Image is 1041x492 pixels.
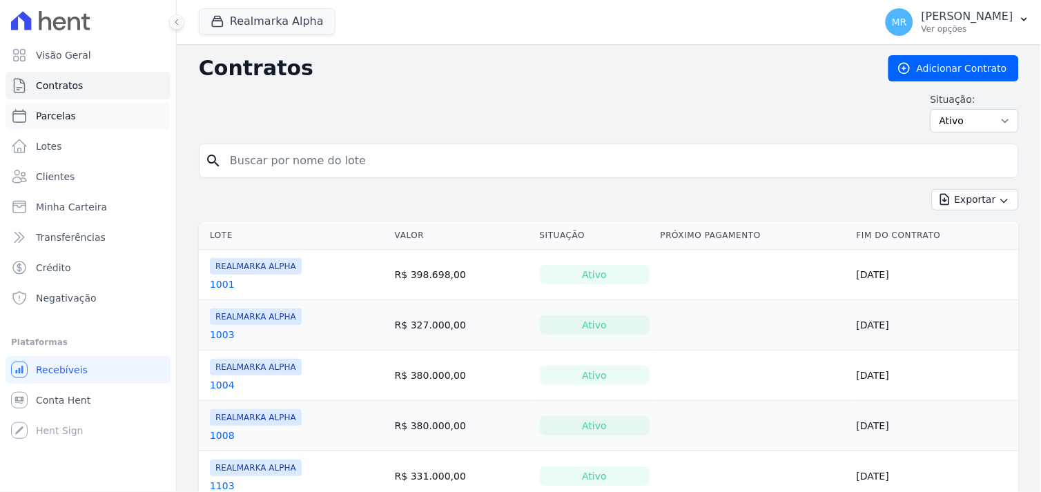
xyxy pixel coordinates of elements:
[540,265,650,284] div: Ativo
[199,56,866,81] h2: Contratos
[540,466,650,486] div: Ativo
[210,328,235,342] a: 1003
[6,284,171,312] a: Negativação
[851,351,1019,401] td: [DATE]
[199,8,335,35] button: Realmarka Alpha
[6,72,171,99] a: Contratos
[389,250,534,300] td: R$ 398.698,00
[6,163,171,190] a: Clientes
[888,55,1019,81] a: Adicionar Contrato
[210,460,302,476] span: REALMARKA ALPHA
[892,17,907,27] span: MR
[210,277,235,291] a: 1001
[36,109,76,123] span: Parcelas
[6,356,171,384] a: Recebíveis
[932,189,1019,210] button: Exportar
[540,315,650,335] div: Ativo
[36,230,106,244] span: Transferências
[922,10,1013,23] p: [PERSON_NAME]
[36,48,91,62] span: Visão Geral
[210,429,235,442] a: 1008
[540,366,650,385] div: Ativo
[6,41,171,69] a: Visão Geral
[6,132,171,160] a: Lotes
[851,250,1019,300] td: [DATE]
[389,351,534,401] td: R$ 380.000,00
[389,401,534,451] td: R$ 380.000,00
[655,222,851,250] th: Próximo Pagamento
[851,222,1019,250] th: Fim do Contrato
[210,308,302,325] span: REALMARKA ALPHA
[36,393,90,407] span: Conta Hent
[210,258,302,275] span: REALMARKA ALPHA
[875,3,1041,41] button: MR [PERSON_NAME] Ver opções
[6,102,171,130] a: Parcelas
[36,200,107,214] span: Minha Carteira
[389,222,534,250] th: Valor
[36,79,83,92] span: Contratos
[11,334,165,351] div: Plataformas
[210,359,302,375] span: REALMARKA ALPHA
[6,193,171,221] a: Minha Carteira
[6,386,171,414] a: Conta Hent
[389,300,534,351] td: R$ 327.000,00
[36,291,97,305] span: Negativação
[6,254,171,282] a: Crédito
[36,261,71,275] span: Crédito
[210,409,302,426] span: REALMARKA ALPHA
[851,401,1019,451] td: [DATE]
[210,378,235,392] a: 1004
[199,222,389,250] th: Lote
[222,147,1013,175] input: Buscar por nome do lote
[36,139,62,153] span: Lotes
[534,222,655,250] th: Situação
[540,416,650,435] div: Ativo
[931,92,1019,106] label: Situação:
[36,170,75,184] span: Clientes
[36,363,88,377] span: Recebíveis
[851,300,1019,351] td: [DATE]
[922,23,1013,35] p: Ver opções
[205,152,222,169] i: search
[6,224,171,251] a: Transferências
